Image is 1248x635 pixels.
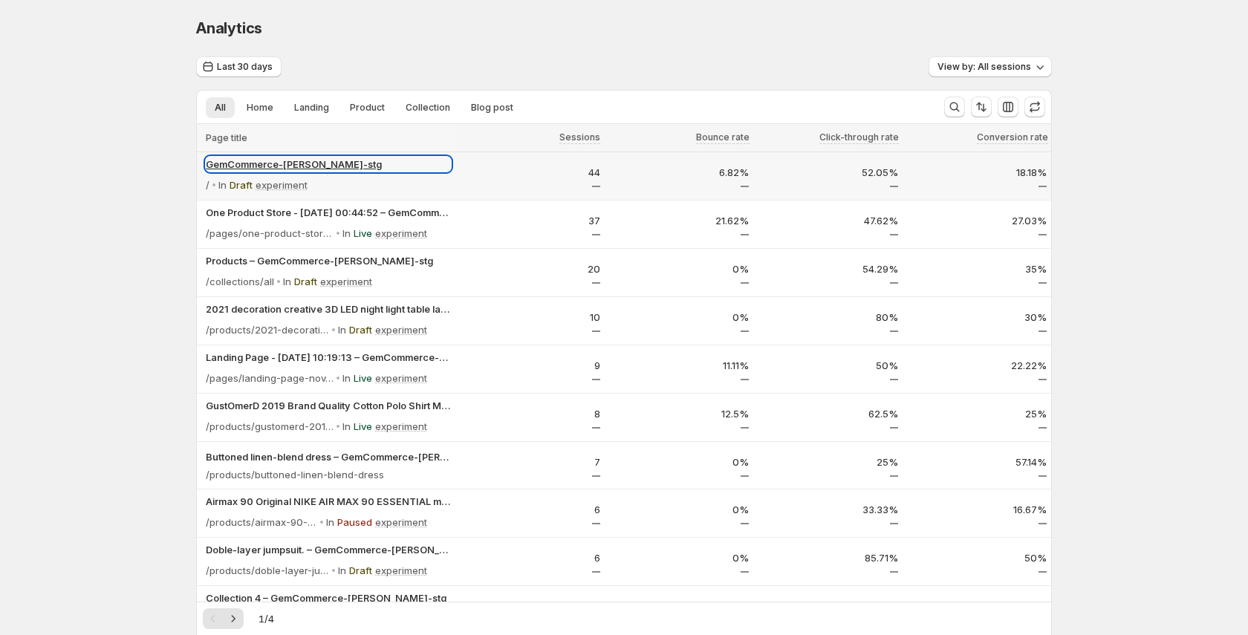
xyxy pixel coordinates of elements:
p: In [283,274,291,289]
p: 62.5% [758,406,898,421]
p: Live [354,419,372,434]
button: Buttoned linen-blend dress – GemCommerce-[PERSON_NAME]-stg [206,449,451,464]
p: 50% [907,550,1047,565]
span: View by: All sessions [937,61,1031,73]
p: / [206,178,209,192]
p: 80% [758,310,898,325]
p: /products/gustomerd-2019-brand-quality-cotton-polo-shirt-men-solid-slim-fit-short-sleeve-polos-me... [206,419,334,434]
p: 25% [907,406,1047,421]
p: /products/doble-layer-jumpsuit [206,563,329,578]
button: Search and filter results [944,97,965,117]
p: 30% [907,310,1047,325]
p: In [338,322,346,337]
p: Live [354,371,372,385]
p: /pages/one-product-store-sep-7-00-44-52 [206,226,334,241]
p: 7 [460,455,600,469]
p: In [342,226,351,241]
p: Draft [349,563,372,578]
p: 22.22% [907,358,1047,373]
span: Analytics [196,19,262,37]
button: Products – GemCommerce-[PERSON_NAME]-stg [206,253,451,268]
button: One Product Store - [DATE] 00:44:52 – GemCommerce-[PERSON_NAME]-stg [206,205,451,220]
p: 25% [758,455,898,469]
span: Page title [206,132,247,144]
p: experiment [375,226,427,241]
p: Draft [294,274,317,289]
p: GemCommerce-[PERSON_NAME]-stg [206,157,451,172]
p: 0% [609,310,750,325]
p: /collections/all [206,274,274,289]
p: 52.05% [758,165,898,180]
p: In [338,563,346,578]
p: 20% [907,599,1047,613]
p: /products/buttoned-linen-blend-dress [206,467,384,482]
p: experiment [375,563,427,578]
p: experiment [256,178,308,192]
span: Bounce rate [696,131,750,143]
button: View by: All sessions [929,56,1052,77]
p: 6 [460,502,600,517]
p: 47.62% [758,213,898,228]
p: 6.82% [609,165,750,180]
button: Collection 4 – GemCommerce-[PERSON_NAME]-stg [206,590,451,605]
span: All [215,102,226,114]
button: Last 30 days [196,56,282,77]
button: Airmax 90 Original NIKE AIR MAX 90 ESSENTIAL men's Running Shoes Sport – GemCommerce-[PERSON_NAME... [206,494,451,509]
p: Draft [349,322,372,337]
p: 33.33% [758,502,898,517]
p: 37 [460,213,600,228]
p: 9 [460,358,600,373]
p: 18.18% [907,165,1047,180]
p: 10 [460,310,600,325]
button: GustOmerD 2019 Brand Quality Cotton Polo Shirt Men Solid Slim Fit Shor – GemCommerce-[PERSON_NAME... [206,398,451,413]
p: experiment [375,371,427,385]
p: Draft [230,178,253,192]
p: experiment [375,322,427,337]
p: 21.62% [609,213,750,228]
nav: Pagination [203,608,244,629]
span: 1 / 4 [259,611,274,626]
p: In [342,419,351,434]
p: 16.67% [907,502,1047,517]
p: experiment [375,419,427,434]
p: 85.71% [758,550,898,565]
p: 57.14% [907,455,1047,469]
p: /products/2021-decoration-creative-3d-led-night-light-table-lamp-children-bedroom-child-gift-home [206,322,329,337]
p: 50% [758,358,898,373]
button: 2021 decoration creative 3D LED night light table lamp children bedroo – GemCommerce-[PERSON_NAME... [206,302,451,316]
p: 6 [460,550,600,565]
button: Sort the results [971,97,992,117]
span: Collection [406,102,450,114]
p: 12.5% [609,406,750,421]
button: Doble-layer jumpsuit. – GemCommerce-[PERSON_NAME]-stg [206,542,451,557]
p: experiment [320,274,372,289]
p: 0% [609,550,750,565]
p: /pages/landing-page-nov-29-10-19-13 [206,371,334,385]
span: Product [350,102,385,114]
p: In [326,515,334,530]
p: /products/airmax-90-original-nike-air-max-90-essential-mens-running-shoes-sport-outdoor-sneakers-... [206,515,317,530]
span: Sessions [559,131,600,143]
button: Next [223,608,244,629]
p: 11.11% [609,358,750,373]
span: Home [247,102,273,114]
p: Live [354,226,372,241]
p: 0% [609,261,750,276]
p: In [218,178,227,192]
span: Blog post [471,102,513,114]
p: Paused [337,515,372,530]
span: Last 30 days [217,61,273,73]
p: 35% [907,261,1047,276]
span: Conversion rate [977,131,1048,143]
button: Landing Page - [DATE] 10:19:13 – GemCommerce-[PERSON_NAME]-stg [206,350,451,365]
p: 0% [609,455,750,469]
p: experiment [375,515,427,530]
span: Landing [294,102,329,114]
p: 54.29% [758,261,898,276]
